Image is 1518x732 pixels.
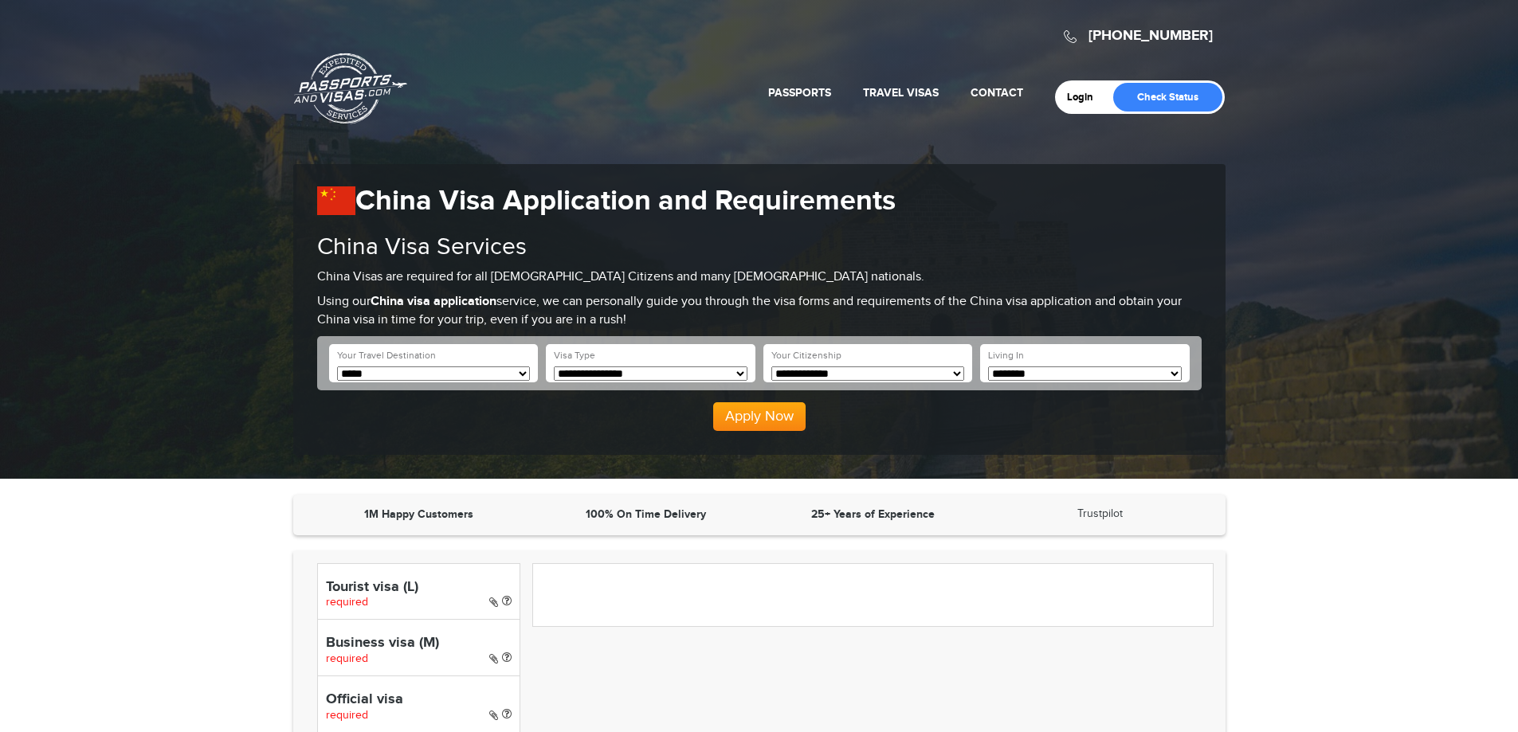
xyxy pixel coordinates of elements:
[371,294,496,309] strong: China visa application
[317,293,1202,330] p: Using our service, we can personally guide you through the visa forms and requirements of the Chi...
[1077,507,1123,520] a: Trustpilot
[768,86,831,100] a: Passports
[326,596,368,609] span: required
[988,349,1024,362] label: Living In
[554,349,595,362] label: Visa Type
[1088,27,1213,45] a: [PHONE_NUMBER]
[489,710,498,721] i: Paper Visa
[294,53,407,124] a: Passports & [DOMAIN_NAME]
[971,86,1023,100] a: Contact
[326,636,512,652] h4: Business visa (M)
[326,692,512,708] h4: Official visa
[326,580,512,596] h4: Tourist visa (L)
[1113,83,1222,112] a: Check Status
[326,652,368,665] span: required
[326,709,368,722] span: required
[337,349,436,362] label: Your Travel Destination
[713,402,806,431] button: Apply Now
[489,653,498,664] i: Paper Visa
[1067,91,1104,104] a: Login
[317,234,1202,260] h2: China Visa Services
[364,507,473,521] strong: 1M Happy Customers
[771,349,841,362] label: Your Citizenship
[863,86,939,100] a: Travel Visas
[317,268,1202,287] p: China Visas are required for all [DEMOGRAPHIC_DATA] Citizens and many [DEMOGRAPHIC_DATA] nationals.
[317,184,1202,218] h1: China Visa Application and Requirements
[489,597,498,608] i: Paper Visa
[586,507,706,521] strong: 100% On Time Delivery
[811,507,935,521] strong: 25+ Years of Experience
